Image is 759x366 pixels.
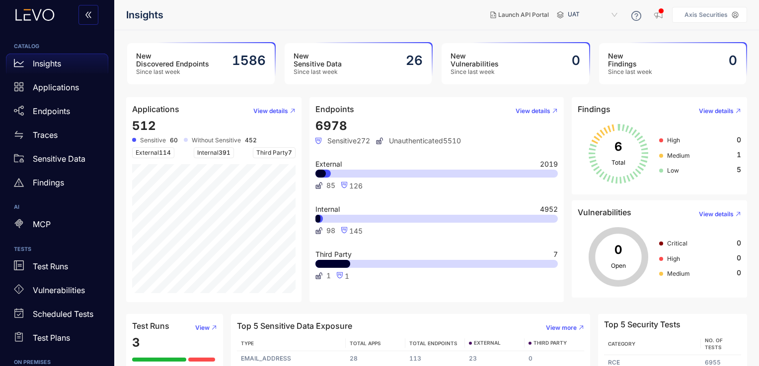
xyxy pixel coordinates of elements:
[294,68,342,75] span: Since last week
[195,324,210,331] span: View
[667,136,680,144] span: High
[232,53,266,68] h2: 1586
[132,105,179,114] h4: Applications
[667,255,680,262] span: High
[540,206,558,213] span: 4952
[33,107,70,116] p: Endpoints
[219,149,230,156] span: 391
[349,227,363,235] span: 145
[474,340,501,346] span: EXTERNAL
[691,103,741,119] button: View details
[699,108,734,115] span: View details
[253,147,296,158] span: Third Party
[315,119,347,133] span: 6978
[14,130,24,140] span: swap
[349,182,363,190] span: 126
[33,59,61,68] p: Insights
[14,246,100,252] h6: TESTS
[6,328,108,352] a: Test Plans
[6,54,108,77] a: Insights
[140,137,166,144] span: Sensitive
[6,173,108,196] a: Findings
[737,151,741,159] span: 1
[667,167,679,174] span: Low
[14,204,100,210] h6: AI
[194,147,234,158] span: Internal
[737,254,741,262] span: 0
[6,149,108,173] a: Sensitive Data
[578,105,610,114] h4: Findings
[33,178,64,187] p: Findings
[667,270,690,277] span: Medium
[345,272,349,280] span: 1
[294,52,342,68] h3: New Sensitive Data
[508,103,558,119] button: View details
[136,68,209,75] span: Since last week
[568,7,619,23] span: UAT
[482,7,557,23] button: Launch API Portal
[608,341,635,347] span: Category
[132,147,174,158] span: External
[315,137,370,145] span: Sensitive 272
[33,154,85,163] p: Sensitive Data
[159,149,171,156] span: 114
[170,137,178,144] b: 60
[132,321,169,330] h4: Test Runs
[326,227,335,235] span: 98
[608,52,652,68] h3: New Findings
[409,340,457,346] span: TOTAL ENDPOINTS
[315,251,352,258] span: Third Party
[14,360,100,366] h6: ON PREMISES
[33,83,79,92] p: Applications
[6,304,108,328] a: Scheduled Tests
[540,161,558,168] span: 2019
[237,321,352,330] h4: Top 5 Sensitive Data Exposure
[326,182,335,189] span: 85
[498,11,549,18] span: Launch API Portal
[326,272,331,280] span: 1
[14,44,100,50] h6: CATALOG
[737,239,741,247] span: 0
[737,136,741,144] span: 0
[126,9,163,21] span: Insights
[667,240,687,247] span: Critical
[33,333,70,342] p: Test Plans
[315,105,354,114] h4: Endpoints
[516,108,550,115] span: View details
[538,320,584,336] button: View more
[572,53,580,68] h2: 0
[553,251,558,258] span: 7
[691,206,741,222] button: View details
[245,137,257,144] b: 452
[406,53,423,68] h2: 26
[533,340,567,346] span: THIRD PARTY
[684,11,728,18] p: Axis Securities
[241,340,254,346] span: TYPE
[33,309,93,318] p: Scheduled Tests
[376,137,461,145] span: Unauthenticated 5510
[667,152,690,159] span: Medium
[187,320,217,336] button: View
[6,77,108,101] a: Applications
[737,166,741,174] span: 5
[608,68,652,75] span: Since last week
[288,149,292,156] span: 7
[33,262,68,271] p: Test Runs
[699,211,734,218] span: View details
[14,178,24,187] span: warning
[729,53,737,68] h2: 0
[737,269,741,277] span: 0
[78,5,98,25] button: double-left
[33,220,51,229] p: MCP
[705,337,723,350] span: No. of Tests
[84,11,92,20] span: double-left
[350,340,381,346] span: TOTAL APPS
[192,137,241,144] span: Without Sensitive
[546,324,577,331] span: View more
[604,320,681,329] h4: Top 5 Security Tests
[451,52,499,68] h3: New Vulnerabilities
[33,286,85,295] p: Vulnerabilities
[6,215,108,239] a: MCP
[6,125,108,149] a: Traces
[253,108,288,115] span: View details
